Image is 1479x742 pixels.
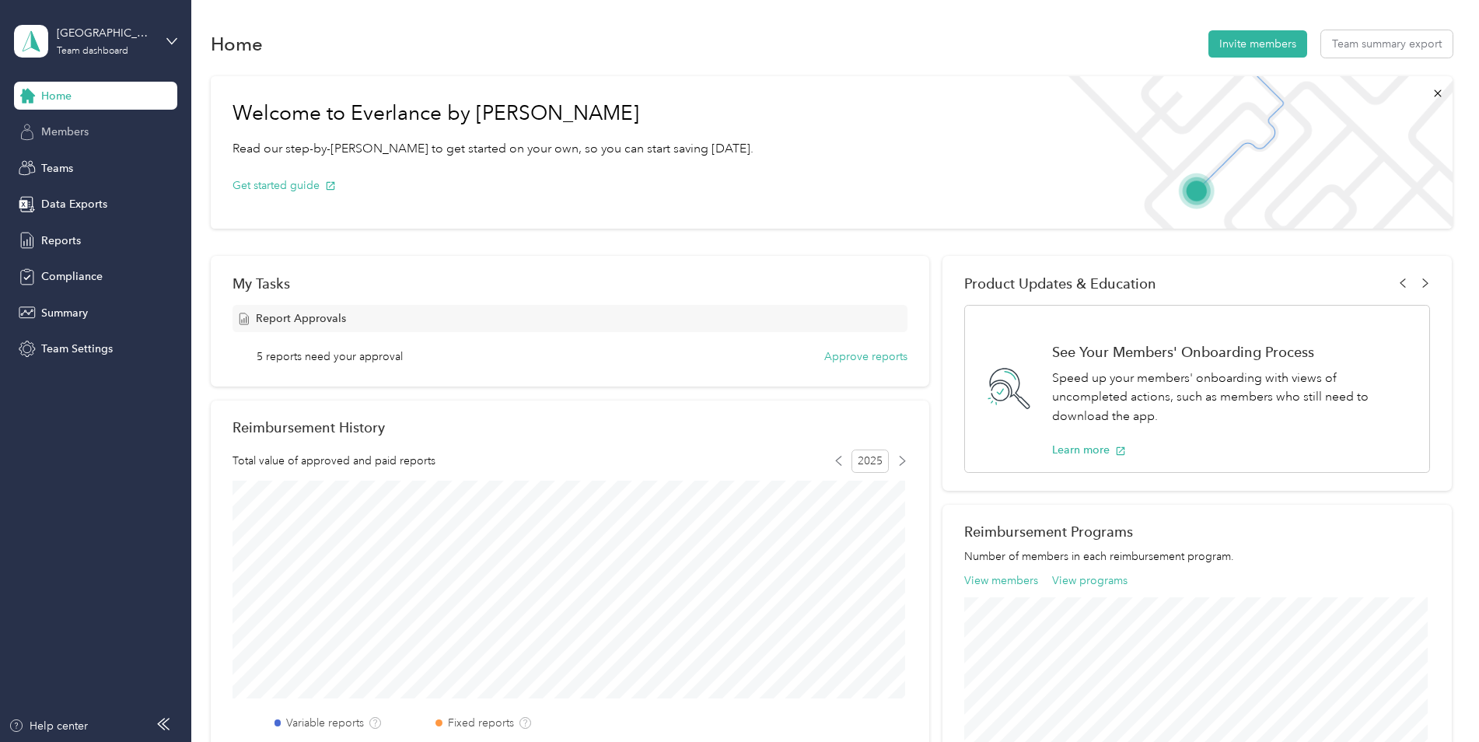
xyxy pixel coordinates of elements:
[256,310,346,327] span: Report Approvals
[41,88,72,104] span: Home
[41,268,103,285] span: Compliance
[233,275,907,292] div: My Tasks
[824,348,907,365] button: Approve reports
[233,177,336,194] button: Get started guide
[1052,572,1128,589] button: View programs
[964,548,1430,565] p: Number of members in each reimbursement program.
[233,139,753,159] p: Read our step-by-[PERSON_NAME] to get started on your own, so you can start saving [DATE].
[211,36,263,52] h1: Home
[1052,442,1126,458] button: Learn more
[41,305,88,321] span: Summary
[41,160,73,177] span: Teams
[257,348,403,365] span: 5 reports need your approval
[41,233,81,249] span: Reports
[41,341,113,357] span: Team Settings
[233,101,753,126] h1: Welcome to Everlance by [PERSON_NAME]
[851,450,889,473] span: 2025
[1052,369,1413,426] p: Speed up your members' onboarding with views of uncompleted actions, such as members who still ne...
[964,572,1038,589] button: View members
[1321,30,1453,58] button: Team summary export
[9,718,88,734] button: Help center
[1052,344,1413,360] h1: See Your Members' Onboarding Process
[1392,655,1479,742] iframe: Everlance-gr Chat Button Frame
[41,124,89,140] span: Members
[57,25,154,41] div: [GEOGRAPHIC_DATA]
[233,419,385,436] h2: Reimbursement History
[286,715,364,731] label: Variable reports
[964,275,1156,292] span: Product Updates & Education
[1053,76,1452,229] img: Welcome to everlance
[57,47,128,56] div: Team dashboard
[233,453,435,469] span: Total value of approved and paid reports
[41,196,107,212] span: Data Exports
[448,715,514,731] label: Fixed reports
[964,523,1430,540] h2: Reimbursement Programs
[1208,30,1307,58] button: Invite members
